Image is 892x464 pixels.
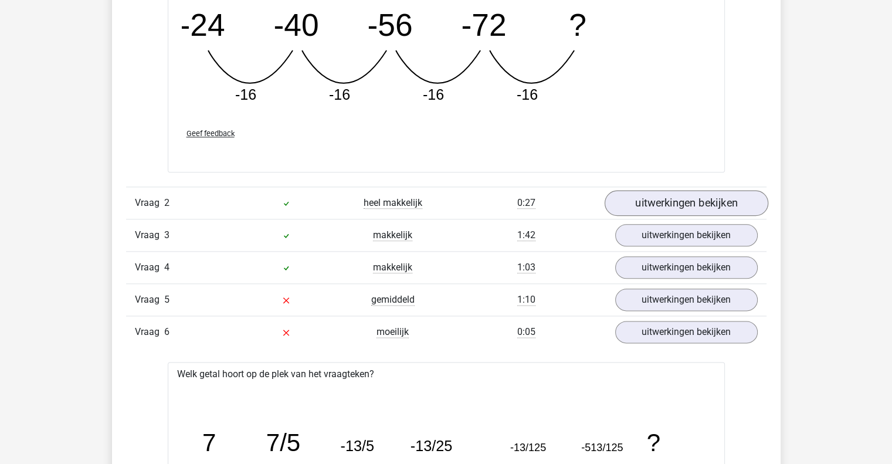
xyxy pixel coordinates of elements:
tspan: -13/25 [411,438,453,454]
tspan: ? [569,7,586,42]
span: 3 [164,229,169,241]
tspan: -16 [422,86,443,103]
tspan: -513/125 [582,442,623,453]
tspan: -16 [516,86,537,103]
tspan: -72 [461,7,506,42]
span: Vraag [135,196,164,210]
a: uitwerkingen bekijken [615,224,758,246]
span: gemiddeld [371,294,415,306]
a: uitwerkingen bekijken [615,256,758,279]
tspan: -13/125 [511,442,547,453]
span: makkelijk [373,262,412,273]
span: Geef feedback [186,129,235,138]
span: Vraag [135,293,164,307]
span: moeilijk [377,326,409,338]
span: 4 [164,262,169,273]
span: 1:42 [517,229,535,241]
tspan: -13/5 [341,438,375,454]
span: 6 [164,326,169,337]
tspan: -24 [179,7,225,42]
tspan: 7/5 [266,429,301,456]
span: Vraag [135,325,164,339]
span: 0:27 [517,197,535,209]
span: Vraag [135,260,164,275]
span: 1:03 [517,262,535,273]
span: Vraag [135,228,164,242]
tspan: -56 [367,7,412,42]
a: uitwerkingen bekijken [615,289,758,311]
tspan: -16 [235,86,256,103]
tspan: 7 [202,429,216,456]
span: heel makkelijk [364,197,422,209]
span: 0:05 [517,326,535,338]
tspan: -40 [273,7,318,42]
span: 5 [164,294,169,305]
span: 2 [164,197,169,208]
span: 1:10 [517,294,535,306]
span: makkelijk [373,229,412,241]
a: uitwerkingen bekijken [615,321,758,343]
tspan: -16 [328,86,350,103]
a: uitwerkingen bekijken [604,190,768,216]
tspan: ? [647,429,661,456]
